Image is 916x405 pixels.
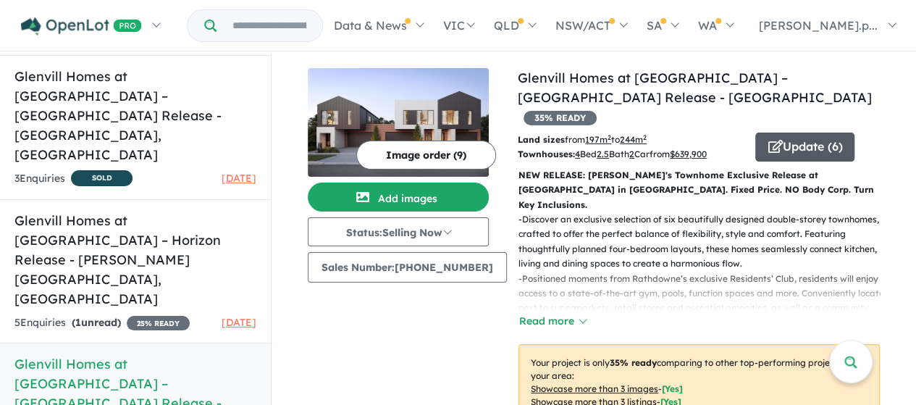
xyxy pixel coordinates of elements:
[14,170,133,188] div: 3 Enquir ies
[222,172,256,185] span: [DATE]
[531,383,658,394] u: Showcase more than 3 images
[611,134,647,145] span: to
[308,68,489,177] img: Glenvill Homes at Rathdowne Estate – Holloway Release - Wollert
[308,252,507,283] button: Sales Number:[PHONE_NUMBER]
[608,133,611,141] sup: 2
[643,133,647,141] sup: 2
[759,18,878,33] span: [PERSON_NAME].p...
[21,17,142,36] img: Openlot PRO Logo White
[518,272,891,346] p: - Positioned moments from Rathdowne’s exclusive Residents’ Club, residents will enjoy access to a...
[72,316,121,329] strong: ( unread)
[662,383,683,394] span: [ Yes ]
[524,111,597,125] span: 35 % READY
[670,149,707,159] u: $ 639,900
[14,211,256,309] h5: Glenvill Homes at [GEOGRAPHIC_DATA] – Horizon Release - [PERSON_NAME][GEOGRAPHIC_DATA] , [GEOGRAP...
[75,316,81,329] span: 1
[127,316,190,330] span: 25 % READY
[222,316,256,329] span: [DATE]
[585,134,611,145] u: 197 m
[518,168,880,212] p: NEW RELEASE: [PERSON_NAME]'s Townhome Exclusive Release at [GEOGRAPHIC_DATA] in [GEOGRAPHIC_DATA]...
[518,212,891,272] p: - Discover an exclusive selection of six beautifully designed double-storey townhomes, crafted to...
[518,147,744,162] p: Bed Bath Car from
[356,141,496,170] button: Image order (9)
[518,70,872,106] a: Glenvill Homes at [GEOGRAPHIC_DATA] – [GEOGRAPHIC_DATA] Release - [GEOGRAPHIC_DATA]
[610,357,657,368] b: 35 % ready
[620,134,647,145] u: 244 m
[575,149,580,159] u: 4
[219,10,319,41] input: Try estate name, suburb, builder or developer
[14,314,190,332] div: 5 Enquir ies
[518,313,587,330] button: Read more
[518,133,744,147] p: from
[518,149,575,159] b: Townhouses:
[597,149,609,159] u: 2.5
[629,149,634,159] u: 2
[71,170,133,186] span: SOLD
[755,133,854,162] button: Update (6)
[308,183,489,212] button: Add images
[14,67,256,164] h5: Glenvill Homes at [GEOGRAPHIC_DATA] – [GEOGRAPHIC_DATA] Release - [GEOGRAPHIC_DATA] , [GEOGRAPHIC...
[308,217,489,246] button: Status:Selling Now
[518,134,565,145] b: Land sizes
